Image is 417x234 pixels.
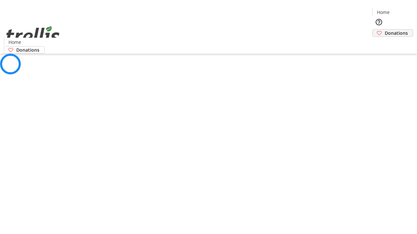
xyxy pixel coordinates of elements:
[372,16,385,29] button: Help
[16,46,39,53] span: Donations
[372,29,413,37] a: Donations
[4,39,25,45] a: Home
[372,37,385,50] button: Cart
[377,9,390,16] span: Home
[4,19,62,51] img: Orient E2E Organization anWVwFg3SF's Logo
[373,9,394,16] a: Home
[8,39,21,45] span: Home
[4,46,45,54] a: Donations
[385,30,408,36] span: Donations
